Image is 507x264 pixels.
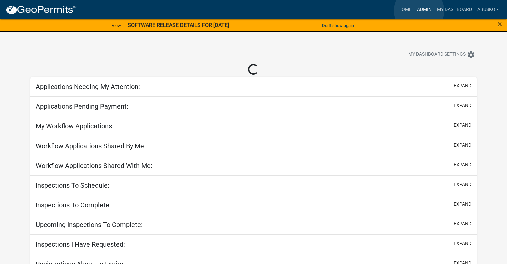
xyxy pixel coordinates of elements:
button: expand [454,122,471,129]
button: expand [454,220,471,227]
h5: Workflow Applications Shared By Me: [36,142,146,150]
a: Home [395,3,414,16]
button: Close [498,20,502,28]
h5: My Workflow Applications: [36,122,114,130]
button: expand [454,102,471,109]
h5: Applications Needing My Attention: [36,83,140,91]
a: My Dashboard [434,3,474,16]
button: expand [454,82,471,89]
a: View [109,20,124,31]
i: settings [467,51,475,59]
button: Don't show again [319,20,357,31]
strong: SOFTWARE RELEASE DETAILS FOR [DATE] [128,22,229,28]
h5: Applications Pending Payment: [36,102,128,110]
button: expand [454,240,471,247]
a: Admin [414,3,434,16]
button: My Dashboard Settingssettings [403,48,480,61]
button: expand [454,201,471,208]
button: expand [454,161,471,168]
button: expand [454,181,471,188]
span: My Dashboard Settings [408,51,466,59]
h5: Inspections To Complete: [36,201,111,209]
h5: Upcoming Inspections To Complete: [36,221,143,229]
a: abusko [474,3,502,16]
span: × [498,19,502,29]
h5: Inspections To Schedule: [36,181,109,189]
h5: Inspections I Have Requested: [36,240,125,248]
h5: Workflow Applications Shared With Me: [36,162,152,170]
button: expand [454,142,471,149]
